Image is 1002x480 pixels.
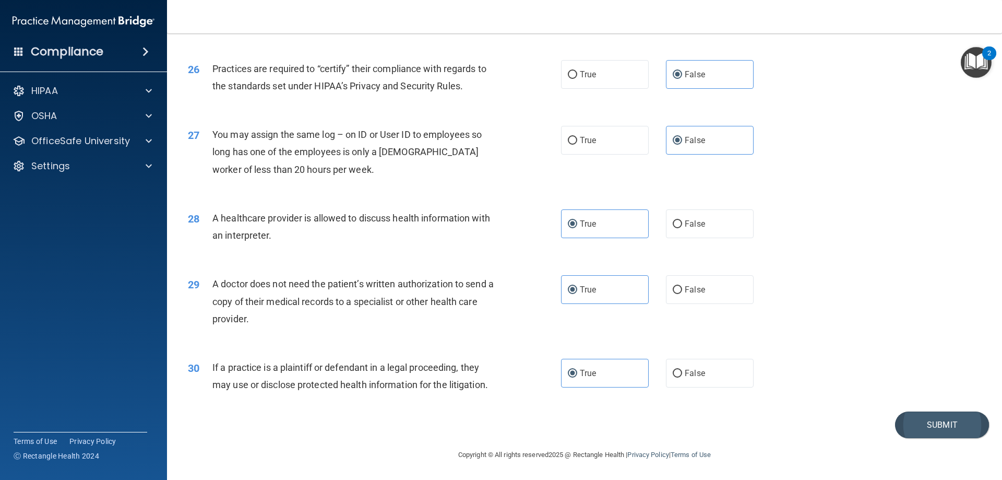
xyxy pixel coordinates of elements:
span: 27 [188,129,199,142]
span: False [685,135,705,145]
div: Copyright © All rights reserved 2025 @ Rectangle Health | | [394,438,775,472]
input: True [568,71,577,79]
button: Open Resource Center, 2 new notifications [961,47,992,78]
span: True [580,368,596,378]
a: Privacy Policy [627,451,669,459]
span: False [685,69,705,79]
a: OSHA [13,110,152,122]
span: False [685,219,705,229]
p: HIPAA [31,85,58,97]
img: PMB logo [13,11,154,32]
span: True [580,69,596,79]
div: 2 [987,53,991,67]
a: Privacy Policy [69,436,116,447]
input: False [673,137,682,145]
span: If a practice is a plaintiff or defendant in a legal proceeding, they may use or disclose protect... [212,362,488,390]
span: 29 [188,278,199,291]
span: True [580,285,596,295]
a: HIPAA [13,85,152,97]
span: A healthcare provider is allowed to discuss health information with an interpreter. [212,213,490,241]
span: True [580,219,596,229]
span: You may assign the same log – on ID or User ID to employees so long has one of the employees is o... [212,129,482,174]
span: True [580,135,596,145]
input: False [673,71,682,79]
span: 26 [188,63,199,76]
a: Settings [13,160,152,172]
span: Ⓒ Rectangle Health 2024 [14,451,99,461]
input: True [568,220,577,228]
input: True [568,370,577,378]
input: False [673,286,682,294]
h4: Compliance [31,44,103,59]
span: Practices are required to “certify” their compliance with regards to the standards set under HIPA... [212,63,486,91]
span: A doctor does not need the patient’s written authorization to send a copy of their medical record... [212,278,494,324]
span: False [685,368,705,378]
p: OSHA [31,110,57,122]
p: Settings [31,160,70,172]
input: True [568,137,577,145]
span: 30 [188,362,199,374]
span: 28 [188,213,199,225]
input: False [673,220,682,228]
p: OfficeSafe University [31,135,130,147]
a: Terms of Use [14,436,57,447]
a: Terms of Use [671,451,711,459]
span: False [685,285,705,295]
a: OfficeSafe University [13,135,152,147]
input: True [568,286,577,294]
input: False [673,370,682,378]
button: Submit [895,412,989,438]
